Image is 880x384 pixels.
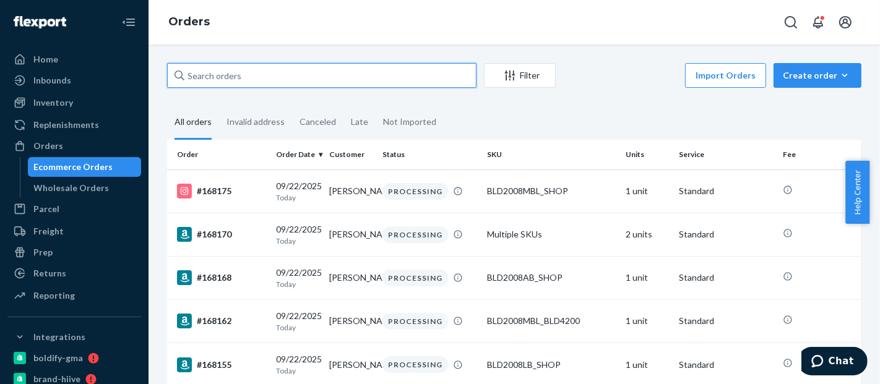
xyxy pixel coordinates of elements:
div: Ecommerce Orders [34,161,113,173]
a: Ecommerce Orders [28,157,142,177]
div: Returns [33,267,66,279]
th: Service [674,140,778,169]
a: Orders [168,15,210,28]
a: Inventory [7,93,141,113]
a: Home [7,49,141,69]
div: PROCESSING [382,226,448,243]
div: #168155 [177,357,266,372]
div: Inbounds [33,74,71,87]
p: Standard [679,315,773,327]
img: Flexport logo [14,16,66,28]
p: Standard [679,185,773,197]
div: PROCESSING [382,313,448,330]
div: 09/22/2025 [276,180,319,203]
td: [PERSON_NAME] [324,256,377,299]
div: Reporting [33,289,75,302]
th: Units [621,140,674,169]
th: Status [377,140,481,169]
div: BLD2008MBL_SHOP [487,185,616,197]
div: 09/22/2025 [276,353,319,376]
td: [PERSON_NAME] [324,169,377,213]
p: Today [276,365,319,376]
div: Filter [485,69,555,82]
a: Orders [7,136,141,156]
th: SKU [482,140,621,169]
div: 09/22/2025 [276,223,319,246]
button: Open notifications [806,10,830,35]
td: [PERSON_NAME] [324,213,377,256]
th: Fee [778,140,861,169]
button: Open Search Box [779,10,803,35]
a: Reporting [7,286,141,305]
a: Parcel [7,199,141,219]
td: 1 unit [621,169,674,213]
a: Freight [7,221,141,241]
ol: breadcrumbs [158,4,220,40]
div: PROCESSING [382,270,448,286]
button: Open account menu [833,10,858,35]
div: Wholesale Orders [34,182,110,194]
div: BLD2008AB_SHOP [487,271,616,284]
div: Customer [329,149,373,160]
button: Filter [484,63,556,88]
a: Replenishments [7,115,141,135]
p: Standard [679,228,773,241]
th: Order Date [271,140,324,169]
div: 09/22/2025 [276,267,319,289]
button: Import Orders [685,63,766,88]
div: Late [351,106,368,138]
div: PROCESSING [382,356,448,373]
button: Help Center [845,161,869,224]
button: Close Navigation [116,10,141,35]
div: Invalid address [226,106,285,138]
div: #168162 [177,314,266,328]
td: 1 unit [621,299,674,343]
div: boldify-gma [33,352,83,364]
td: [PERSON_NAME] [324,299,377,343]
button: Integrations [7,327,141,347]
div: Freight [33,225,64,237]
td: 1 unit [621,256,674,299]
iframe: Opens a widget where you can chat to one of our agents [801,347,868,378]
p: Standard [679,359,773,371]
div: Inventory [33,96,73,109]
p: Today [276,322,319,333]
div: Home [33,53,58,66]
button: Create order [774,63,861,88]
p: Today [276,279,319,289]
td: 2 units [621,213,674,256]
div: All orders [175,106,212,140]
a: Inbounds [7,70,141,90]
p: Today [276,236,319,246]
a: Wholesale Orders [28,178,142,198]
div: Prep [33,246,53,258]
div: PROCESSING [382,183,448,200]
input: Search orders [167,63,477,88]
div: BLD2008LB_SHOP [487,359,616,371]
div: 09/22/2025 [276,310,319,333]
a: Prep [7,242,141,262]
div: Parcel [33,203,59,215]
p: Today [276,192,319,203]
div: Integrations [33,331,85,343]
div: #168170 [177,227,266,242]
div: Create order [783,69,852,82]
div: Canceled [300,106,336,138]
a: Returns [7,263,141,283]
div: Replenishments [33,119,99,131]
div: BLD2008MBL_BLD4200 [487,315,616,327]
a: boldify-gma [7,348,141,368]
td: Multiple SKUs [482,213,621,256]
p: Standard [679,271,773,284]
div: Orders [33,140,63,152]
div: #168175 [177,184,266,198]
th: Order [167,140,271,169]
div: #168168 [177,270,266,285]
div: Not Imported [383,106,436,138]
